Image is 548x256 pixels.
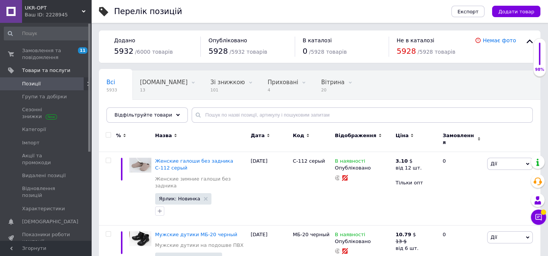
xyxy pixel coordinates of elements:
[106,87,117,93] span: 5933
[78,47,87,54] span: 11
[22,126,46,133] span: Категорії
[22,172,66,179] span: Видалені позиції
[483,37,516,43] a: Немає фото
[22,185,70,199] span: Відновлення позицій
[492,6,540,17] button: Додати товар
[396,231,418,238] div: $
[22,93,67,100] span: Групи та добірки
[106,79,115,86] span: Всі
[268,79,299,86] span: Приховані
[396,132,408,139] span: Ціна
[114,37,135,43] span: Додано
[396,179,436,186] div: Тільки опт
[491,234,497,240] span: Дії
[303,37,332,43] span: В каталозі
[155,242,244,249] a: Мужские дутики на подошве ПВХ
[22,106,70,120] span: Сезонні знижки
[135,49,173,55] span: / 6000 товарів
[229,49,267,55] span: / 5932 товарів
[396,158,408,164] b: 3.10
[25,11,91,18] div: Ваш ID: 2228945
[208,37,247,43] span: Опубліковано
[114,46,133,56] span: 5932
[396,165,422,171] div: від 12 шт.
[22,47,70,61] span: Замовлення та повідомлення
[335,232,365,240] span: В наявності
[397,37,434,43] span: Не в каталозі
[457,9,479,14] span: Експорт
[418,49,455,55] span: / 5928 товарів
[438,152,485,226] div: 0
[114,8,182,16] div: Перелік позицій
[106,108,146,115] span: Опубліковані
[396,245,418,252] div: від 6 шт.
[309,49,347,55] span: / 5928 товарів
[396,158,422,165] div: $
[335,158,365,166] span: В наявності
[396,238,418,245] div: 13 $
[335,165,392,171] div: Опубліковано
[22,152,70,166] span: Акції та промокоди
[22,139,40,146] span: Імпорт
[22,218,78,225] span: [DEMOGRAPHIC_DATA]
[491,161,497,166] span: Дії
[498,9,534,14] span: Додати товар
[22,67,70,74] span: Товари та послуги
[397,46,416,56] span: 5928
[22,205,65,212] span: Характеристики
[140,79,187,86] span: [DOMAIN_NAME]
[293,132,304,139] span: Код
[116,132,121,139] span: %
[293,158,325,164] span: С-112 серый
[335,132,376,139] span: Відображення
[321,79,344,86] span: Вітрина
[129,158,151,173] img: Женские галоши без задника С-112 серый
[155,176,247,189] a: Женские зимние галоши без задника
[249,152,291,226] div: [DATE]
[129,231,151,246] img: Мужские дутики МБ-20 черный
[251,132,265,139] span: Дата
[22,80,41,87] span: Позиції
[25,5,82,11] span: UKR-OPT
[4,27,89,40] input: Пошук
[335,238,392,245] div: Опубліковано
[114,112,172,118] span: Відфільтруйте товари
[268,87,299,93] span: 4
[155,232,237,237] a: Мужские дутики МБ-20 черный
[451,6,485,17] button: Експорт
[22,231,70,245] span: Показники роботи компанії
[210,87,245,93] span: 101
[140,87,187,93] span: 13
[531,210,546,225] button: Чат з покупцем
[321,87,344,93] span: 20
[192,107,533,123] input: Пошук по назві позиції, артикулу і пошуковим запитам
[208,46,228,56] span: 5928
[155,158,233,171] a: Женские галоши без задника С-112 серый
[210,79,245,86] span: Зі знижкою
[534,67,546,72] div: 98%
[303,46,308,56] span: 0
[159,196,200,201] span: Ярлик: Новинка
[293,232,330,237] span: МБ-20 черный
[155,132,172,139] span: Назва
[396,232,411,237] b: 10.79
[443,132,475,146] span: Замовлення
